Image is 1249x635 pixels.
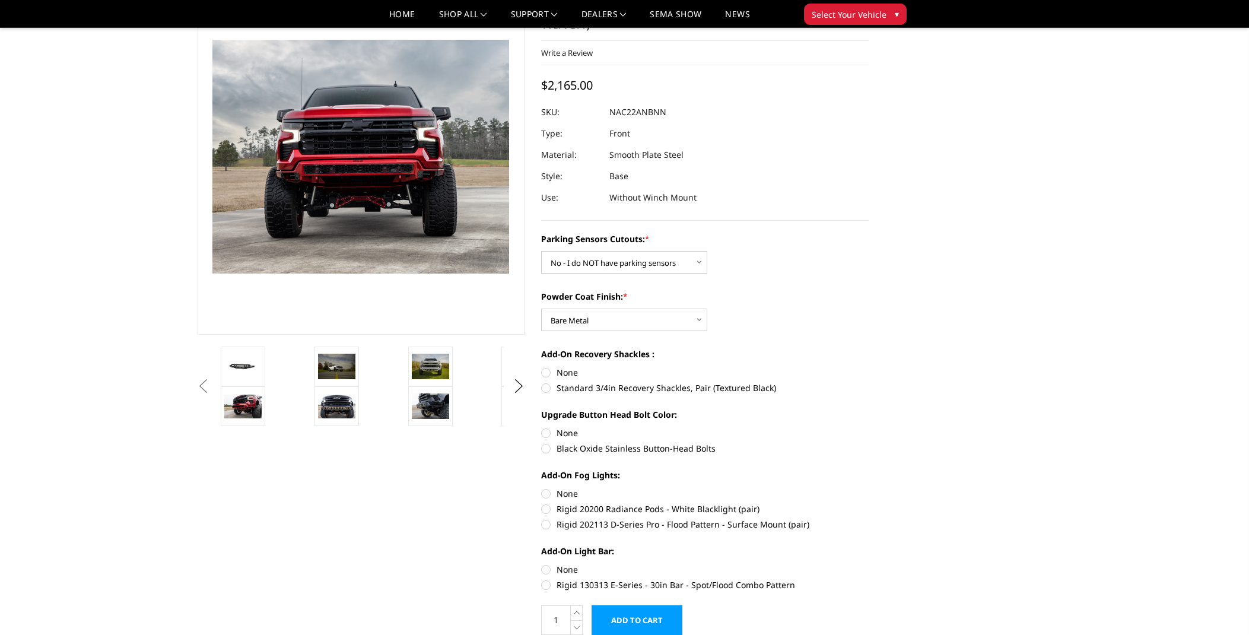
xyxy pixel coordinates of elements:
label: Upgrade Button Head Bolt Color: [541,408,869,421]
span: Select Your Vehicle [812,8,886,21]
dt: Material: [541,144,600,166]
dd: NAC22ANBNN [609,101,666,123]
img: 2022-2025 Chevrolet Silverado 1500 - Freedom Series - Base Front Bumper (non-winch) [412,354,449,379]
label: Powder Coat Finish: [541,290,869,303]
a: Home [389,10,415,27]
img: 2022-2025 Chevrolet Silverado 1500 - Freedom Series - Base Front Bumper (non-winch) [318,354,355,379]
label: None [541,427,869,439]
label: None [541,487,869,500]
dd: Smooth Plate Steel [609,144,684,166]
button: Previous [195,377,212,395]
label: Parking Sensors Cutouts: [541,233,869,245]
label: Add-On Light Bar: [541,545,869,557]
img: 2022-2025 Chevrolet Silverado 1500 - Freedom Series - Base Front Bumper (non-winch) [318,394,355,419]
dt: Type: [541,123,600,144]
label: Add-On Fog Lights: [541,469,869,481]
dt: Style: [541,166,600,187]
a: Support [511,10,558,27]
img: 2022-2025 Chevrolet Silverado 1500 - Freedom Series - Base Front Bumper (non-winch) [224,395,262,418]
label: Rigid 130313 E-Series - 30in Bar - Spot/Flood Combo Pattern [541,579,869,591]
img: 2022-2025 Chevrolet Silverado 1500 - Freedom Series - Base Front Bumper (non-winch) [224,358,262,376]
a: Write a Review [541,47,593,58]
button: Select Your Vehicle [804,4,907,25]
img: 2022-2025 Chevrolet Silverado 1500 - Freedom Series - Base Front Bumper (non-winch) [412,393,449,418]
dt: SKU: [541,101,600,123]
label: Standard 3/4in Recovery Shackles, Pair (Textured Black) [541,382,869,394]
dt: Use: [541,187,600,208]
a: shop all [439,10,487,27]
a: SEMA Show [650,10,701,27]
input: Add to Cart [592,605,682,635]
span: $2,165.00 [541,77,593,93]
dd: Front [609,123,630,144]
label: Rigid 20200 Radiance Pods - White Blacklight (pair) [541,503,869,515]
label: Rigid 202113 D-Series Pro - Flood Pattern - Surface Mount (pair) [541,518,869,531]
dd: Base [609,166,628,187]
label: Black Oxide Stainless Button-Head Bolts [541,442,869,455]
a: Dealers [581,10,627,27]
button: Next [510,377,527,395]
label: Add-On Recovery Shackles : [541,348,869,360]
iframe: Chat Widget [1190,578,1249,635]
label: None [541,366,869,379]
a: News [725,10,749,27]
span: ▾ [895,8,899,20]
dd: Without Winch Mount [609,187,697,208]
label: None [541,563,869,576]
